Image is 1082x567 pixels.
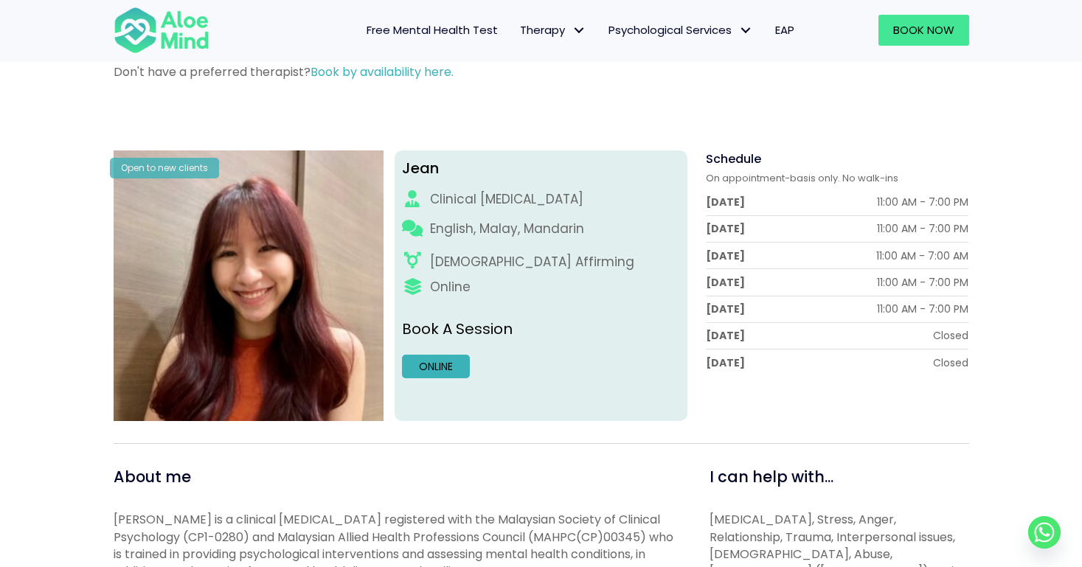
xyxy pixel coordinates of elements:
[764,15,805,46] a: EAP
[114,63,969,80] p: Don't have a preferred therapist?
[402,355,470,378] a: Online
[877,221,968,236] div: 11:00 AM - 7:00 PM
[367,22,498,38] span: Free Mental Health Test
[110,158,219,178] div: Open to new clients
[402,319,680,340] p: Book A Session
[311,63,454,80] a: Book by availability here.
[430,278,471,296] div: Online
[706,302,745,316] div: [DATE]
[876,248,968,263] div: 11:00 AM - 7:00 AM
[114,150,384,421] img: Jean-300×300
[706,355,745,370] div: [DATE]
[706,328,745,343] div: [DATE]
[877,302,968,316] div: 11:00 AM - 7:00 PM
[706,221,745,236] div: [DATE]
[430,220,584,238] p: English, Malay, Mandarin
[706,248,745,263] div: [DATE]
[735,20,757,41] span: Psychological Services: submenu
[509,15,597,46] a: TherapyTherapy: submenu
[597,15,764,46] a: Psychological ServicesPsychological Services: submenu
[229,15,805,46] nav: Menu
[402,158,680,179] div: Jean
[706,171,898,185] span: On appointment-basis only. No walk-ins
[430,190,583,209] div: Clinical [MEDICAL_DATA]
[877,195,968,209] div: 11:00 AM - 7:00 PM
[878,15,969,46] a: Book Now
[1028,516,1061,549] a: Whatsapp
[706,195,745,209] div: [DATE]
[114,466,191,487] span: About me
[933,328,968,343] div: Closed
[877,275,968,290] div: 11:00 AM - 7:00 PM
[706,275,745,290] div: [DATE]
[710,466,833,487] span: I can help with...
[706,150,761,167] span: Schedule
[114,6,209,55] img: Aloe mind Logo
[569,20,590,41] span: Therapy: submenu
[775,22,794,38] span: EAP
[430,253,634,271] div: [DEMOGRAPHIC_DATA] Affirming
[893,22,954,38] span: Book Now
[933,355,968,370] div: Closed
[520,22,586,38] span: Therapy
[608,22,753,38] span: Psychological Services
[356,15,509,46] a: Free Mental Health Test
